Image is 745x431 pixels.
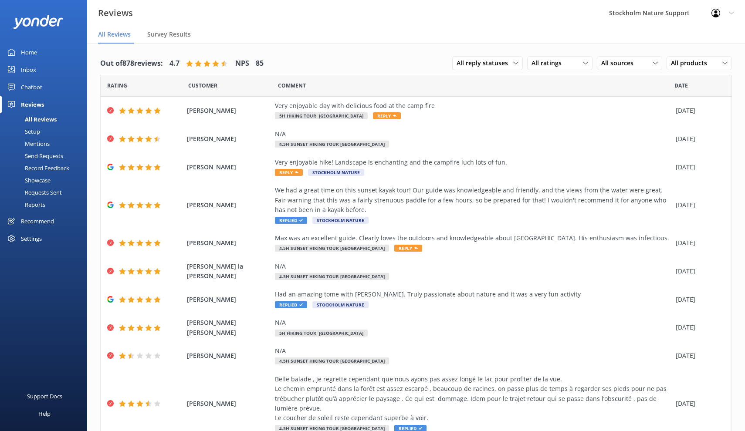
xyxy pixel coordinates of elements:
span: 5h Hiking Tour [GEOGRAPHIC_DATA] [275,112,368,119]
div: [DATE] [676,295,721,304]
div: Home [21,44,37,61]
div: [DATE] [676,162,721,172]
span: [PERSON_NAME] [187,200,271,210]
div: Max was an excellent guide. Clearly loves the outdoors and knowledgeable about [GEOGRAPHIC_DATA].... [275,233,671,243]
div: Very enjoyable hike! Landscape is enchanting and the campfire luch lots of fun. [275,158,671,167]
div: Settings [21,230,42,247]
div: [DATE] [676,200,721,210]
div: [DATE] [676,266,721,276]
span: Replied [275,217,307,224]
span: All Reviews [98,30,131,39]
img: yonder-white-logo.png [13,15,63,29]
a: Send Requests [5,150,87,162]
span: All sources [601,58,639,68]
span: Date [188,81,217,90]
div: Had an amazing tome with [PERSON_NAME]. Truly passionate about nature and it was a very fun activity [275,290,671,299]
div: Support Docs [27,387,62,405]
span: 4.5h Sunset Hiking Tour [GEOGRAPHIC_DATA] [275,273,389,280]
div: [DATE] [676,106,721,115]
div: Record Feedback [5,162,69,174]
span: Reply [394,245,422,252]
span: [PERSON_NAME] [PERSON_NAME] [187,318,271,337]
h4: 85 [256,58,264,69]
div: [DATE] [676,238,721,248]
div: Reports [5,199,45,211]
span: Replied [275,301,307,308]
span: Question [278,81,306,90]
span: Stockholm Nature [308,169,364,176]
span: 5h Hiking Tour [GEOGRAPHIC_DATA] [275,330,368,337]
h4: 4.7 [169,58,179,69]
span: 4.5h Sunset Hiking Tour [GEOGRAPHIC_DATA] [275,357,389,364]
h3: Reviews [98,6,133,20]
h4: NPS [235,58,249,69]
span: All reply statuses [457,58,513,68]
span: [PERSON_NAME] [187,134,271,144]
div: Chatbot [21,78,42,96]
span: [PERSON_NAME] la [PERSON_NAME] [187,262,271,281]
div: [DATE] [676,351,721,360]
a: Requests Sent [5,186,87,199]
a: Mentions [5,138,87,150]
div: N/A [275,129,671,139]
span: Survey Results [147,30,191,39]
div: Setup [5,125,40,138]
a: Showcase [5,174,87,186]
a: Setup [5,125,87,138]
span: Reply [275,169,303,176]
div: All Reviews [5,113,57,125]
span: All products [671,58,712,68]
div: Reviews [21,96,44,113]
div: N/A [275,346,671,356]
span: [PERSON_NAME] [187,162,271,172]
span: 4.5h Sunset Hiking Tour [GEOGRAPHIC_DATA] [275,245,389,252]
div: [DATE] [676,323,721,332]
span: [PERSON_NAME] [187,106,271,115]
div: Showcase [5,174,51,186]
span: Reply [373,112,401,119]
span: [PERSON_NAME] [187,238,271,248]
div: Belle balade , je regrette cependant que nous ayons pas assez longé le lac pour profiter de la vu... [275,374,671,423]
h4: Out of 878 reviews: [100,58,163,69]
span: Date [107,81,127,90]
span: [PERSON_NAME] [187,295,271,304]
span: 4.5h Sunset Hiking Tour [GEOGRAPHIC_DATA] [275,141,389,148]
div: N/A [275,318,671,327]
div: [DATE] [676,134,721,144]
div: Recommend [21,212,54,230]
div: Help [38,405,51,422]
span: Stockholm Nature [312,301,369,308]
a: Record Feedback [5,162,87,174]
div: N/A [275,262,671,271]
div: Inbox [21,61,36,78]
div: Mentions [5,138,50,150]
div: We had a great time on this sunset kayak tour! Our guide was knowledgeable and friendly, and the ... [275,185,671,215]
div: Very enjoyable day with delicious food at the camp fire [275,101,671,111]
a: All Reviews [5,113,87,125]
div: Send Requests [5,150,63,162]
span: [PERSON_NAME] [187,399,271,408]
span: Stockholm Nature [312,217,369,224]
span: All ratings [532,58,567,68]
div: Requests Sent [5,186,62,199]
div: [DATE] [676,399,721,408]
span: [PERSON_NAME] [187,351,271,360]
a: Reports [5,199,87,211]
span: Date [674,81,688,90]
